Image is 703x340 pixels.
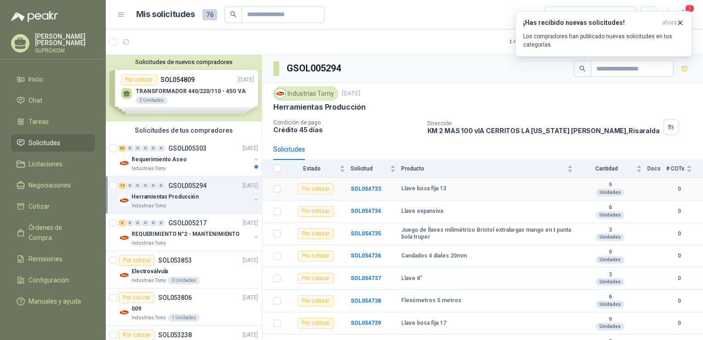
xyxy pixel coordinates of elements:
p: Crédito 45 días [273,126,420,134]
div: 0 [134,145,141,152]
span: ahora [662,19,677,27]
div: 3 Unidades [168,277,200,284]
th: Estado [286,160,351,178]
span: Configuración [29,275,69,285]
img: Company Logo [119,232,130,243]
button: ¡Has recibido nuevas solicitudes!ahora Los compradores han publicado nuevas solicitudes en tus ca... [515,11,692,57]
b: 6 [578,293,642,301]
div: 1 Unidades [168,314,200,322]
a: SOL054733 [351,186,381,192]
a: Cotizar [11,198,95,215]
div: Solicitudes [273,144,305,154]
button: Solicitudes de nuevos compradores [109,59,258,65]
div: Por cotizar [298,318,334,329]
b: 3 [578,271,642,279]
p: [DATE] [242,331,258,340]
div: 0 [127,182,133,189]
a: Negociaciones [11,176,95,194]
b: 0 [666,297,692,305]
p: SOL053853 [158,257,192,264]
span: 76 [202,9,217,20]
p: Requerimiento Aseo [132,155,187,164]
p: Industrias Tomy [132,165,166,172]
p: GSOL005303 [168,145,207,152]
span: Remisiones [29,254,63,264]
div: Por cotizar [119,255,155,266]
span: Licitaciones [29,159,63,169]
th: Cantidad [578,160,647,178]
p: [DATE] [342,89,360,98]
a: SOL054737 [351,275,381,281]
a: Configuración [11,271,95,289]
p: REQUERIMIENTO N°2 - MANTENIMIENTO [132,230,240,239]
div: 0 [134,220,141,226]
div: 0 [127,145,133,152]
div: Unidades [596,323,624,330]
b: 0 [666,229,692,238]
div: 0 [142,220,149,226]
p: SOL053806 [158,294,192,301]
b: Candados 4 diales 20mm [401,252,467,260]
span: Órdenes de Compra [29,223,86,243]
p: [DATE] [242,293,258,302]
th: Producto [401,160,578,178]
p: KM 2 MAS 100 vIA CERRITOS LA [US_STATE] [PERSON_NAME] , Risaralda [427,127,660,135]
div: 0 [127,220,133,226]
p: Condición de pago [273,119,420,126]
span: Chat [29,95,42,106]
b: 0 [666,274,692,283]
span: Manuales y ayuda [29,296,81,306]
h3: GSOL005294 [287,61,342,76]
div: 53 [119,145,126,152]
div: 0 [158,182,165,189]
span: Tareas [29,117,49,127]
a: 3 0 0 0 0 0 GSOL005217[DATE] Company LogoREQUERIMIENTO N°2 - MANTENIMIENTOIndustrias Tomy [119,217,260,247]
button: 1 [675,6,692,23]
b: 0 [666,252,692,260]
b: Llave expansiva [401,208,443,215]
b: 9 [578,182,642,189]
p: Industrias Tomy [132,202,166,210]
b: SOL054734 [351,208,381,214]
img: Logo peakr [11,11,58,22]
div: 0 [150,220,157,226]
p: SUPROKOM [35,48,95,53]
p: Herramientas Producción [273,102,366,112]
b: 9 [578,316,642,323]
th: Solicitud [351,160,401,178]
div: Solicitudes de nuevos compradoresPor cotizarSOL054809[DATE] TRANSFORMADOR 440/220/110 - 45O VA2 U... [106,55,262,122]
div: Todas [550,10,570,20]
a: Por cotizarSOL053853[DATE] Company LogoElectroválvulaIndustrias Tomy3 Unidades [106,251,262,288]
th: # COTs [666,160,703,178]
h3: ¡Has recibido nuevas solicitudes! [523,19,658,27]
p: GSOL005294 [168,182,207,189]
a: Solicitudes [11,134,95,152]
a: SOL054739 [351,320,381,326]
b: Flexómetros 5 metros [401,297,461,305]
b: Llave boca fija 17 [401,320,446,327]
div: Unidades [596,189,624,196]
div: 3 [119,220,126,226]
p: Herramientas Producción [132,193,199,201]
span: Estado [286,165,338,172]
div: Unidades [596,278,624,286]
b: 0 [666,319,692,328]
b: 0 [666,185,692,193]
div: Solicitudes de tus compradores [106,122,262,139]
div: 0 [158,220,165,226]
a: 14 0 0 0 0 0 GSOL005294[DATE] Company LogoHerramientas ProducciónIndustrias Tomy [119,180,260,210]
p: Electroválvula [132,267,168,276]
b: SOL054736 [351,252,381,259]
a: Órdenes de Compra [11,219,95,246]
div: 1 - 9 de 9 [509,35,556,49]
img: Company Logo [119,307,130,318]
span: search [579,65,586,72]
p: Industrias Tomy [132,240,166,247]
p: Dirección [427,120,660,127]
span: 1 [685,4,695,13]
a: Chat [11,92,95,109]
div: Unidades [596,234,624,241]
span: Cantidad [578,165,634,172]
div: Unidades [596,211,624,219]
